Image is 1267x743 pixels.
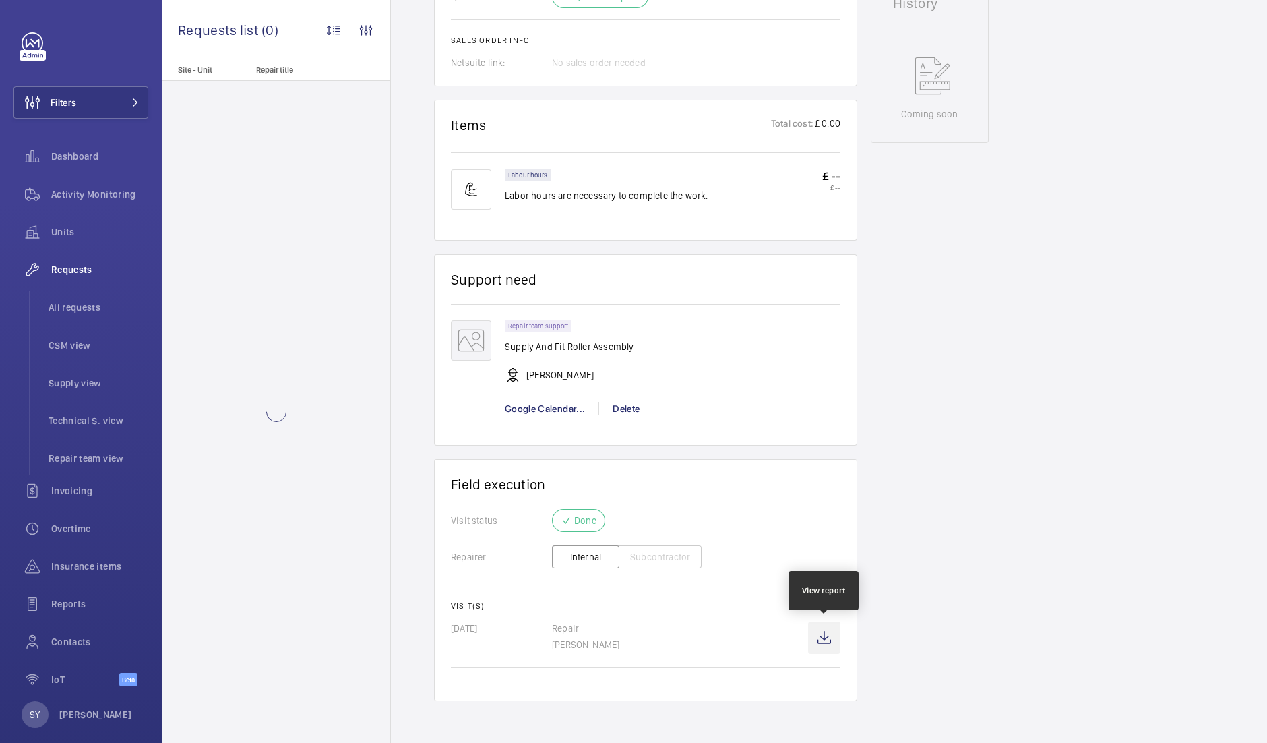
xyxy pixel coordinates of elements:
[508,173,548,177] p: Labour hours
[901,107,958,121] p: Coming soon
[162,65,251,75] p: Site - Unit
[552,622,808,635] p: Repair
[51,96,76,109] span: Filters
[451,601,840,611] h2: Visit(s)
[49,338,148,352] span: CSM view
[178,22,261,38] span: Requests list
[51,187,148,201] span: Activity Monitoring
[552,638,808,651] p: [PERSON_NAME]
[51,225,148,239] span: Units
[771,117,813,133] p: Total cost:
[451,169,491,210] img: muscle-sm.svg
[51,484,148,498] span: Invoicing
[574,514,596,527] p: Done
[51,522,148,535] span: Overtime
[508,324,568,328] p: Repair team support
[59,708,132,721] p: [PERSON_NAME]
[51,263,148,276] span: Requests
[505,340,633,353] p: Supply And Fit Roller Assembly
[51,673,119,686] span: IoT
[505,402,598,415] div: Google Calendar...
[451,36,840,45] h2: Sales order info
[49,301,148,314] span: All requests
[451,476,840,493] h1: Field execution
[51,150,148,163] span: Dashboard
[822,169,840,183] p: £ --
[49,376,148,390] span: Supply view
[13,86,148,119] button: Filters
[30,708,40,721] p: SY
[619,545,702,568] button: Subcontractor
[51,560,148,573] span: Insurance items
[526,368,594,382] p: [PERSON_NAME]
[256,65,345,75] p: Repair title
[802,585,846,597] div: View report
[119,673,137,686] span: Beta
[49,452,148,465] span: Repair team view
[505,189,708,202] p: Labor hours are necessary to complete the work.
[813,117,840,133] p: £ 0.00
[51,635,148,649] span: Contacts
[49,414,148,427] span: Technical S. view
[51,597,148,611] span: Reports
[451,622,552,635] p: [DATE]
[552,545,619,568] button: Internal
[598,402,653,415] div: Delete
[451,117,487,133] h1: Items
[822,183,840,191] p: £ --
[451,271,537,288] h1: Support need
